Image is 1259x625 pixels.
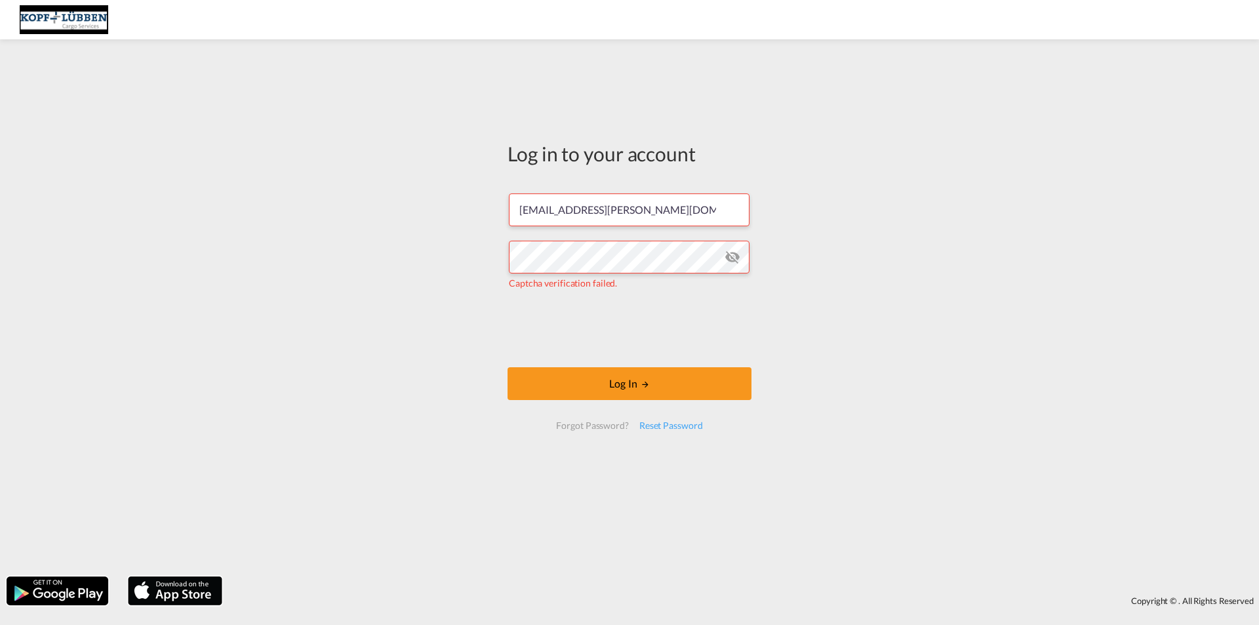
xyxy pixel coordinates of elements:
div: Copyright © . All Rights Reserved [229,590,1259,612]
md-icon: icon-eye-off [725,249,740,265]
input: Enter email/phone number [509,193,749,226]
div: Log in to your account [508,140,751,167]
img: apple.png [127,575,224,607]
div: Reset Password [634,414,708,437]
div: Forgot Password? [551,414,633,437]
img: 25cf3bb0aafc11ee9c4fdbd399af7748.JPG [20,5,108,35]
button: LOGIN [508,367,751,400]
img: google.png [5,575,110,607]
iframe: reCAPTCHA [530,303,729,354]
span: Captcha verification failed. [509,277,617,289]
